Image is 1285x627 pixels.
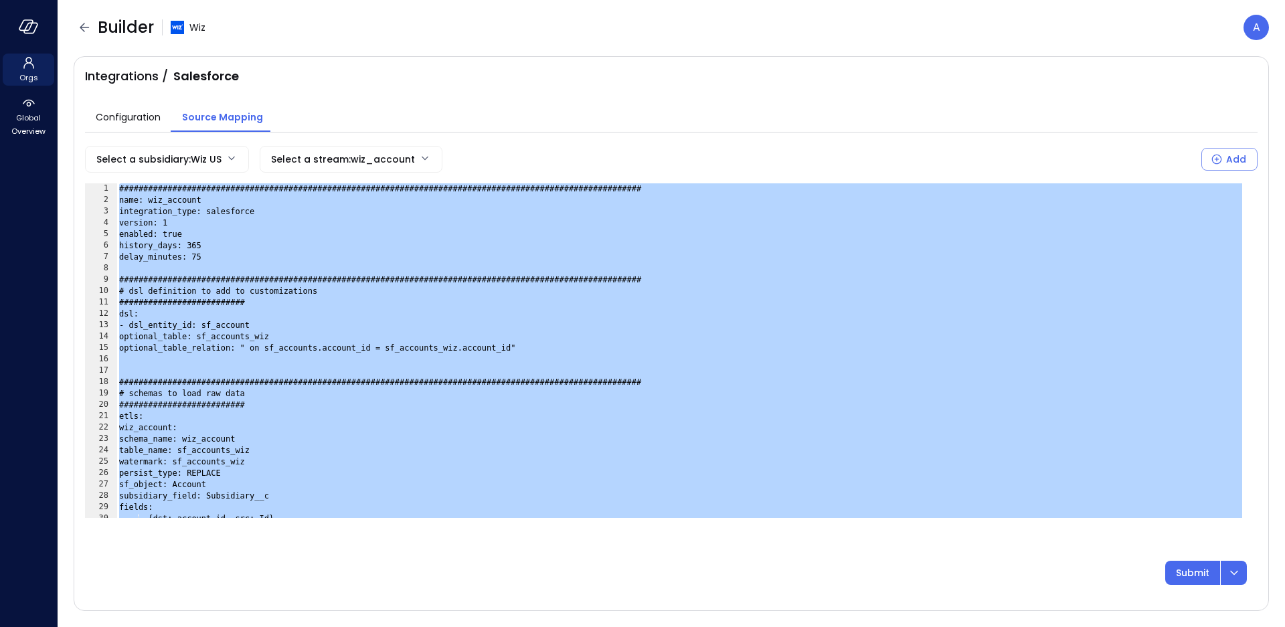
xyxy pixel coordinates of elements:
[1226,151,1246,168] div: Add
[85,388,117,399] div: 19
[85,377,117,388] div: 18
[85,399,117,411] div: 20
[85,229,117,240] div: 5
[85,308,117,320] div: 12
[85,252,117,263] div: 7
[85,297,117,308] div: 11
[3,94,54,139] div: Global Overview
[1253,19,1260,35] p: A
[171,21,184,34] img: cfcvbyzhwvtbhao628kj
[3,54,54,86] div: Orgs
[8,111,49,138] span: Global Overview
[173,68,239,85] span: Salesforce
[85,513,117,525] div: 30
[1244,15,1269,40] div: Avi Brandwain
[85,456,117,468] div: 25
[1165,561,1247,585] div: Button group with a nested menu
[98,17,154,38] span: Builder
[85,468,117,479] div: 26
[1220,561,1247,585] button: dropdown-icon-button
[96,110,161,124] span: Configuration
[182,110,263,124] span: Source Mapping
[1201,148,1258,171] button: Add
[85,183,117,195] div: 1
[96,147,222,172] div: Select a subsidiary : Wiz US
[85,445,117,456] div: 24
[85,422,117,434] div: 22
[85,240,117,252] div: 6
[85,365,117,377] div: 17
[85,263,117,274] div: 8
[85,434,117,445] div: 23
[1165,561,1220,585] button: Submit
[85,206,117,217] div: 3
[189,20,205,35] span: Wiz
[85,354,117,365] div: 16
[85,68,168,85] span: Integrations /
[85,490,117,502] div: 28
[85,331,117,343] div: 14
[85,274,117,286] div: 9
[1176,565,1209,580] p: Submit
[85,479,117,490] div: 27
[85,217,117,229] div: 4
[271,147,415,172] div: Select a stream : wiz_account
[85,286,117,297] div: 10
[85,195,117,206] div: 2
[85,411,117,422] div: 21
[19,71,38,84] span: Orgs
[85,502,117,513] div: 29
[85,320,117,331] div: 13
[85,343,117,354] div: 15
[1201,146,1258,173] div: Select a Subsidiary to add a new Stream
